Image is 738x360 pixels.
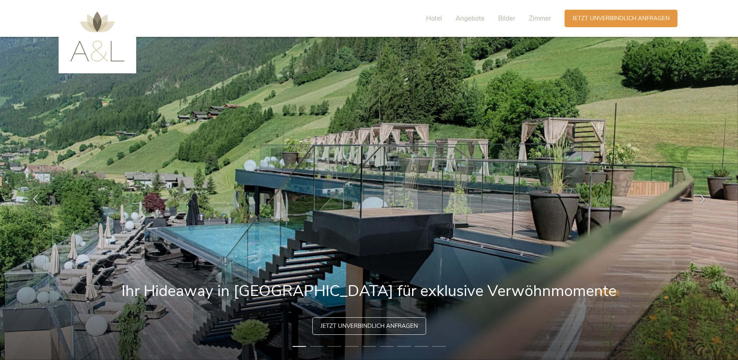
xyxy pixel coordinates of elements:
span: Jetzt unverbindlich anfragen [320,322,418,330]
span: Jetzt unverbindlich anfragen [572,14,670,22]
img: AMONTI & LUNARIS Wellnessresort [70,12,125,62]
span: Zimmer [529,14,551,23]
span: Bilder [498,14,515,23]
span: Hotel [426,14,442,23]
span: Angebote [456,14,485,23]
